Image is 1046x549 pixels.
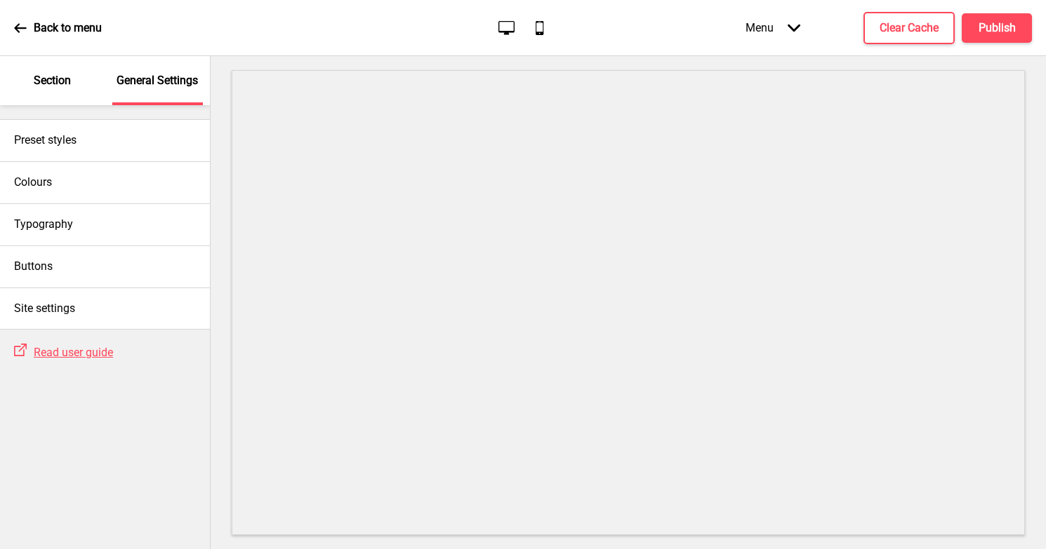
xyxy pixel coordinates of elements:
span: Read user guide [34,346,113,359]
h4: Typography [14,217,73,232]
p: General Settings [117,73,198,88]
h4: Preset styles [14,133,77,148]
h4: Buttons [14,259,53,274]
p: Back to menu [34,20,102,36]
p: Section [34,73,71,88]
h4: Publish [979,20,1016,36]
div: Menu [731,7,814,48]
button: Clear Cache [863,12,955,44]
h4: Clear Cache [880,20,939,36]
button: Publish [962,13,1032,43]
h4: Site settings [14,301,75,316]
a: Back to menu [14,9,102,47]
h4: Colours [14,175,52,190]
a: Read user guide [27,346,113,359]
